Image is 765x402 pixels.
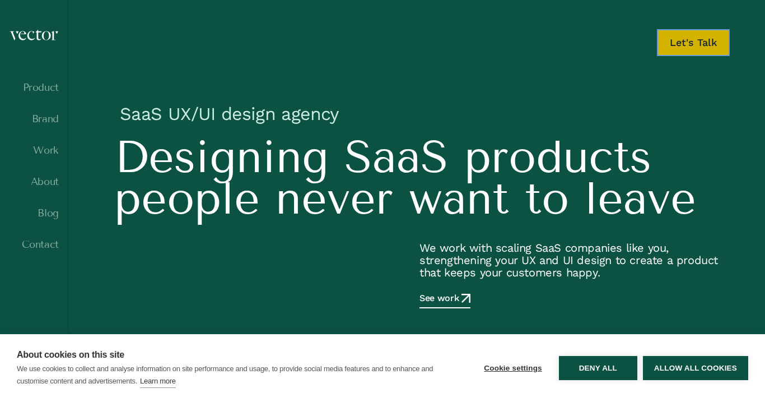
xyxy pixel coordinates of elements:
span: people [114,178,260,219]
p: We work with scaling SaaS companies like you, strengthening your UX and UI design to create a pro... [419,242,722,279]
button: Cookie settings [473,356,553,380]
a: Contact [9,239,59,250]
a: Product [9,82,59,93]
a: Let's Talk [657,29,730,56]
a: Brand [9,113,59,124]
a: See work [419,292,470,308]
button: Deny all [559,356,637,380]
a: Learn more [140,375,176,388]
p: We use cookies to collect and analyse information on site performance and usage, to provide socia... [17,364,433,385]
a: About [9,176,59,187]
a: Blog [9,207,59,219]
span: Designing [114,136,329,178]
a: Work [9,145,59,156]
span: want [409,178,509,219]
span: leave [585,178,696,219]
span: SaaS [344,136,449,178]
h1: SaaS UX/UI design agency [114,97,722,136]
span: never [276,178,393,219]
strong: About cookies on this site [17,350,124,359]
span: products [464,136,651,178]
button: Allow all cookies [643,356,748,380]
span: to [525,178,569,219]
